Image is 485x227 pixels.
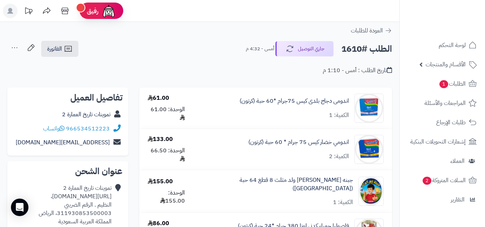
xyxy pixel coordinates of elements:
a: اندومى دجاج بلدى كيس 75جرام *60 حبة (كرتون) [240,97,349,105]
h2: تفاصيل العميل [13,93,123,102]
div: الكمية: 1 [329,111,349,120]
span: المراجعات والأسئلة [424,98,466,108]
img: 1747282053-5ABykeYswuxMuW5FNwWNxRuGnPYpgwDk-90x90.jpg [355,94,383,123]
a: العملاء [404,152,481,170]
a: 966534512223 [66,124,110,133]
span: العودة للطلبات [351,26,383,35]
div: Open Intercom Messenger [11,199,28,216]
a: العودة للطلبات [351,26,392,35]
div: 61.00 [148,94,169,102]
a: الفاتورة [41,41,78,57]
span: السلات المتروكة [422,175,466,185]
a: [EMAIL_ADDRESS][DOMAIN_NAME] [16,138,110,147]
a: الطلبات1 [404,75,481,93]
small: أمس - 4:32 م [246,45,274,52]
span: التقارير [451,195,465,205]
h2: عنوان الشحن [13,167,123,176]
img: 1747283225-Screenshot%202025-05-15%20072245-90x90.jpg [355,135,383,164]
div: الوحدة: 155.00 [148,189,185,206]
a: تموينات تاريخ العمارة 2 [62,110,110,119]
a: المراجعات والأسئلة [404,94,481,112]
a: جبنه [PERSON_NAME] ولد مثلث 8 قطع 64 حبة ([GEOGRAPHIC_DATA]) [202,176,353,193]
span: لوحة التحكم [439,40,466,50]
a: السلات المتروكة2 [404,172,481,189]
span: الفاتورة [47,44,62,53]
a: اندومي خضار كيس 75 جرام * 60 حبة (كرتون) [248,138,349,146]
span: 1 [439,80,448,88]
div: الوحدة: 61.00 [148,105,185,122]
span: 2 [423,177,431,185]
div: تاريخ الطلب : أمس - 1:10 م [323,66,392,75]
a: التقارير [404,191,481,208]
div: الوحدة: 66.50 [148,146,185,163]
a: إشعارات التحويلات البنكية [404,133,481,150]
div: 155.00 [148,177,173,186]
div: تموينات تاريخ العمارة 2 [URL][DOMAIN_NAME]، النظيم . الرقم الضريبي 311930853500003، الرياض المملك... [13,184,112,226]
span: طلبات الإرجاع [436,117,466,128]
span: العملاء [450,156,465,166]
span: إشعارات التحويلات البنكية [410,137,466,147]
div: الكمية: 1 [333,198,353,207]
h2: الطلب #1610 [341,42,392,56]
img: ai-face.png [101,4,116,18]
button: جاري التوصيل [275,41,334,56]
a: لوحة التحكم [404,36,481,54]
a: واتساب [43,124,65,133]
span: الطلبات [439,79,466,89]
div: الكمية: 2 [329,152,349,161]
span: رفيق [87,7,98,15]
img: 1747326514-81et-V6j0bL._AC_SL1500-90x90.jpg [359,177,383,206]
span: الأقسام والمنتجات [426,59,466,70]
a: تحديثات المنصة [19,4,38,20]
div: 133.00 [148,135,173,144]
a: طلبات الإرجاع [404,114,481,131]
